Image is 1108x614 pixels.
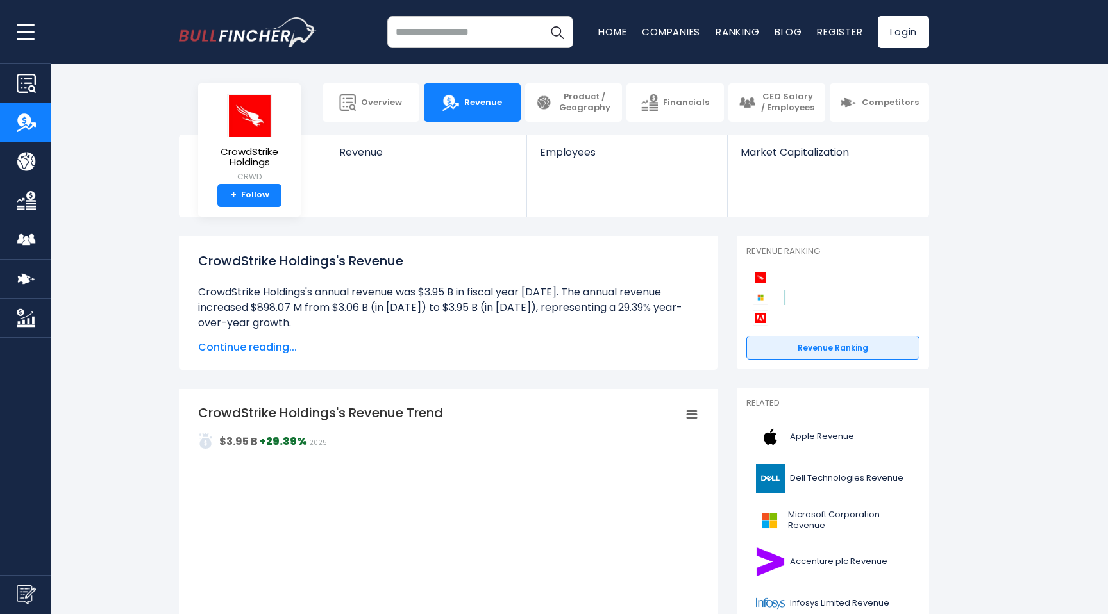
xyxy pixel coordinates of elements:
[527,135,726,180] a: Employees
[339,146,514,158] span: Revenue
[464,97,502,108] span: Revenue
[217,184,281,207] a: +Follow
[878,16,929,48] a: Login
[753,310,768,326] img: Adobe competitors logo
[424,83,521,122] a: Revenue
[198,285,698,331] li: CrowdStrike Holdings's annual revenue was $3.95 B in fiscal year [DATE]. The annual revenue incre...
[746,502,919,538] a: Microsoft Corporation Revenue
[754,506,784,535] img: MSFT logo
[541,16,573,48] button: Search
[728,83,825,122] a: CEO Salary / Employees
[230,190,237,201] strong: +
[746,544,919,579] a: Accenture plc Revenue
[728,135,928,180] a: Market Capitalization
[746,398,919,409] p: Related
[198,433,214,449] img: addasd
[326,135,527,180] a: Revenue
[198,340,698,355] span: Continue reading...
[179,17,317,47] img: bullfincher logo
[663,97,709,108] span: Financials
[817,25,862,38] a: Register
[746,419,919,454] a: Apple Revenue
[525,83,622,122] a: Product / Geography
[746,461,919,496] a: Dell Technologies Revenue
[557,92,612,113] span: Product / Geography
[179,17,317,47] a: Go to homepage
[260,434,307,449] strong: +29.39%
[598,25,626,38] a: Home
[219,434,258,449] strong: $3.95 B
[775,25,802,38] a: Blog
[626,83,723,122] a: Financials
[746,336,919,360] a: Revenue Ranking
[760,92,815,113] span: CEO Salary / Employees
[323,83,419,122] a: Overview
[540,146,714,158] span: Employees
[754,422,786,451] img: AAPL logo
[642,25,700,38] a: Companies
[208,171,290,183] small: CRWD
[208,147,290,168] span: CrowdStrike Holdings
[198,404,443,422] tspan: CrowdStrike Holdings's Revenue Trend
[754,547,786,576] img: ACN logo
[753,290,768,305] img: Microsoft Corporation competitors logo
[753,270,768,285] img: CrowdStrike Holdings competitors logo
[716,25,759,38] a: Ranking
[741,146,915,158] span: Market Capitalization
[361,97,402,108] span: Overview
[309,438,327,447] span: 2025
[830,83,929,122] a: Competitors
[198,251,698,270] h1: CrowdStrike Holdings's Revenue
[754,464,786,493] img: DELL logo
[862,97,919,108] span: Competitors
[746,246,919,257] p: Revenue Ranking
[208,94,291,184] a: CrowdStrike Holdings CRWD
